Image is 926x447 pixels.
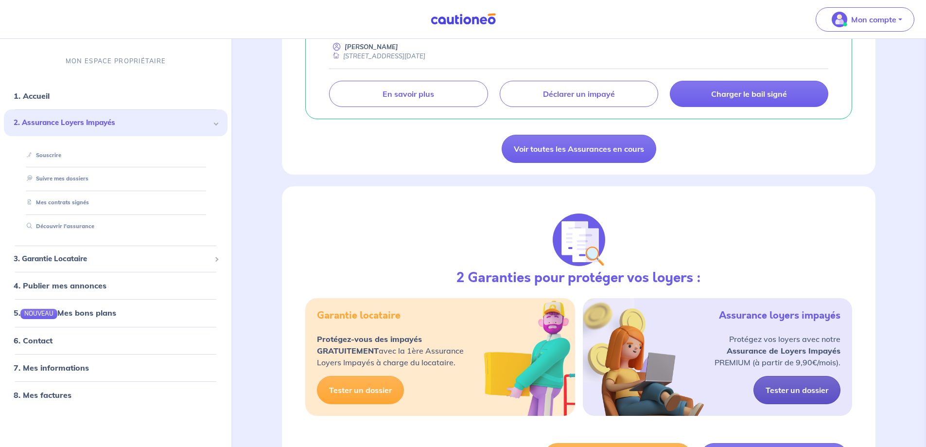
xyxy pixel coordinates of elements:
[715,333,840,368] p: Protégez vos loyers avec notre PREMIUM (à partir de 9,90€/mois).
[317,334,422,356] strong: Protégez-vous des impayés GRATUITEMENT
[502,135,656,163] a: Voir toutes les Assurances en cours
[14,308,116,318] a: 5.NOUVEAUMes bons plans
[345,42,398,52] p: [PERSON_NAME]
[727,346,840,356] strong: Assurance de Loyers Impayés
[317,333,464,368] p: avec la 1ère Assurance Loyers Impayés à charge du locataire.
[4,330,227,350] div: 6. Contact
[14,362,89,372] a: 7. Mes informations
[14,91,50,101] a: 1. Accueil
[4,276,227,295] div: 4. Publier mes annonces
[14,281,106,290] a: 4. Publier mes annonces
[719,310,840,322] h5: Assurance loyers impayés
[832,12,847,27] img: illu_account_valid_menu.svg
[14,253,210,265] span: 3. Garantie Locataire
[816,7,914,32] button: illu_account_valid_menu.svgMon compte
[23,223,94,230] a: Découvrir l'assurance
[753,376,840,404] a: Tester un dossier
[329,81,488,107] a: En savoir plus
[4,358,227,377] div: 7. Mes informations
[14,117,210,128] span: 2. Assurance Loyers Impayés
[4,250,227,268] div: 3. Garantie Locataire
[670,81,828,107] a: Charger le bail signé
[14,390,71,399] a: 8. Mes factures
[14,335,52,345] a: 6. Contact
[500,81,658,107] a: Déclarer un impayé
[16,147,216,163] div: Souscrire
[543,89,615,99] p: Déclarer un impayé
[16,218,216,234] div: Découvrir l'assurance
[4,385,227,404] div: 8. Mes factures
[23,199,89,206] a: Mes contrats signés
[16,171,216,187] div: Suivre mes dossiers
[711,89,787,99] p: Charger le bail signé
[23,175,88,182] a: Suivre mes dossiers
[329,52,425,61] div: [STREET_ADDRESS][DATE]
[66,56,166,66] p: MON ESPACE PROPRIÉTAIRE
[4,86,227,106] div: 1. Accueil
[427,13,500,25] img: Cautioneo
[317,376,404,404] a: Tester un dossier
[23,152,61,159] a: Souscrire
[4,303,227,322] div: 5.NOUVEAUMes bons plans
[383,89,434,99] p: En savoir plus
[553,214,605,266] img: justif-loupe
[456,270,701,286] h3: 2 Garanties pour protéger vos loyers :
[4,109,227,136] div: 2. Assurance Loyers Impayés
[317,310,401,322] h5: Garantie locataire
[16,195,216,211] div: Mes contrats signés
[851,14,896,25] p: Mon compte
